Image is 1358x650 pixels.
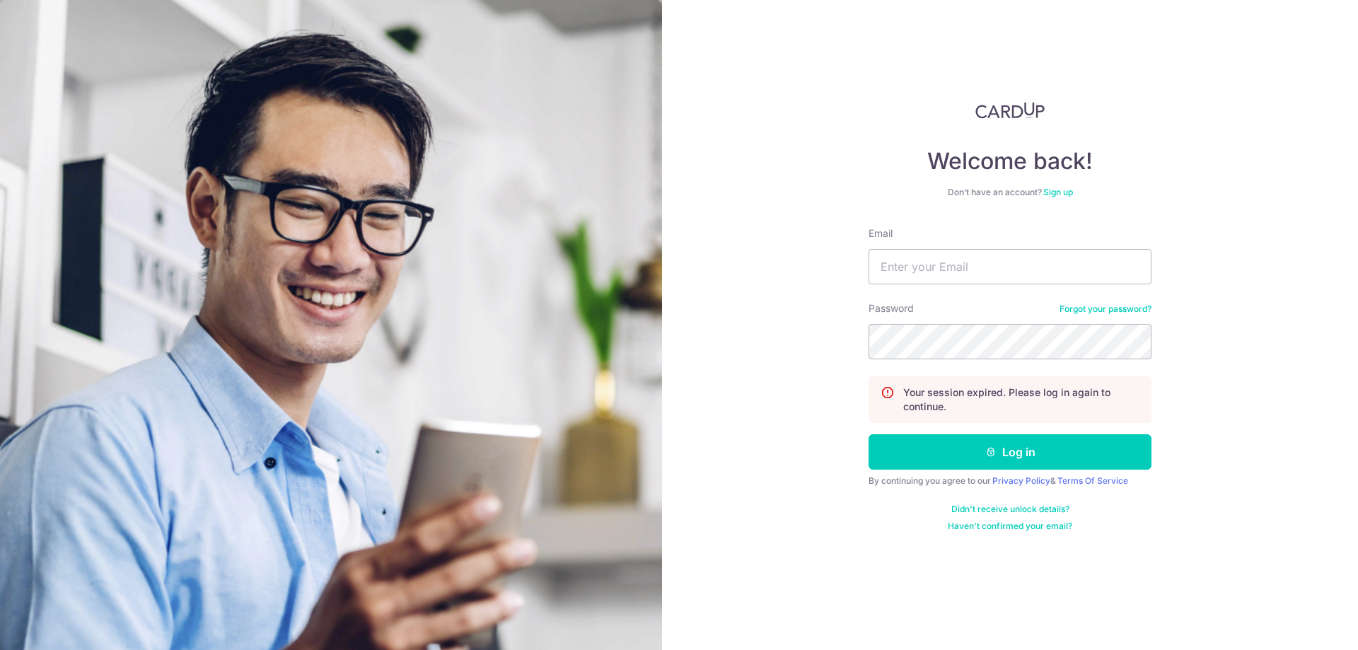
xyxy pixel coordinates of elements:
button: Log in [869,434,1151,470]
h4: Welcome back! [869,147,1151,175]
a: Didn't receive unlock details? [951,504,1069,515]
a: Forgot your password? [1060,303,1151,315]
a: Haven't confirmed your email? [948,521,1072,532]
p: Your session expired. Please log in again to continue. [903,385,1139,414]
label: Email [869,226,893,240]
a: Sign up [1043,187,1073,197]
a: Privacy Policy [992,475,1050,486]
label: Password [869,301,914,315]
input: Enter your Email [869,249,1151,284]
div: By continuing you agree to our & [869,475,1151,487]
img: CardUp Logo [975,102,1045,119]
a: Terms Of Service [1057,475,1128,486]
div: Don’t have an account? [869,187,1151,198]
